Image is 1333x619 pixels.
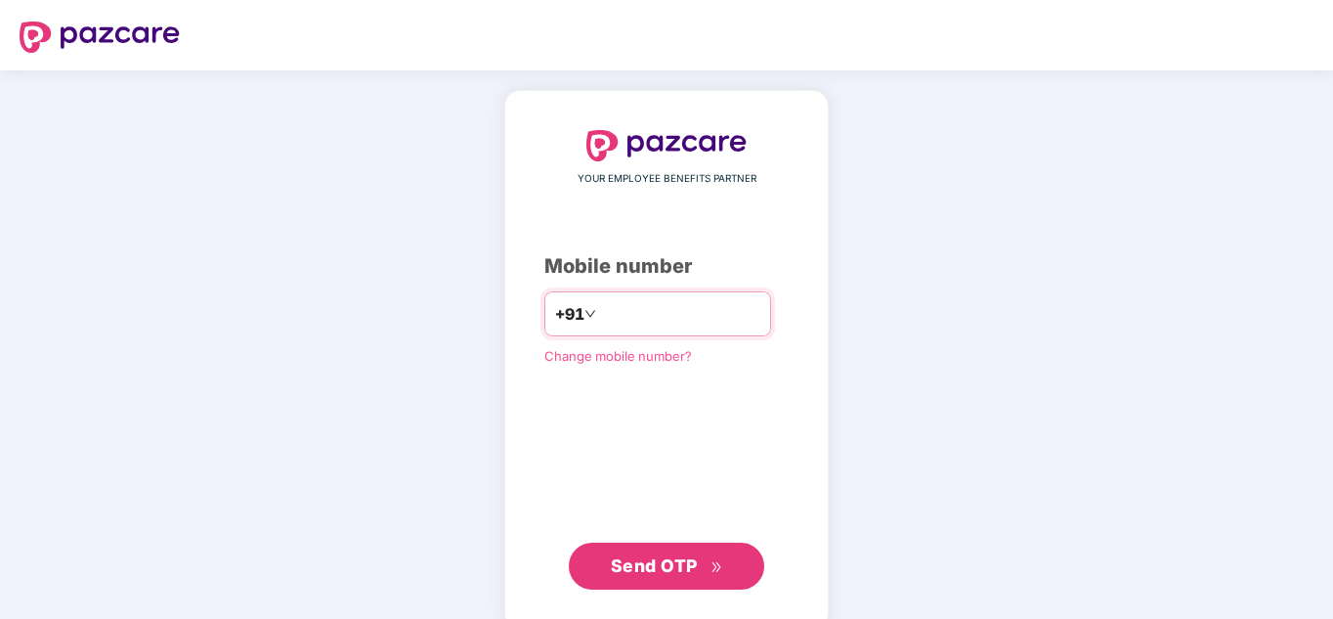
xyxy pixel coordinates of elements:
a: Change mobile number? [544,348,692,364]
div: Mobile number [544,251,789,282]
button: Send OTPdouble-right [569,543,764,590]
img: logo [586,130,747,161]
span: +91 [555,302,584,327]
span: double-right [710,561,723,574]
img: logo [20,22,180,53]
span: YOUR EMPLOYEE BENEFITS PARTNER [578,171,756,187]
span: down [584,308,596,320]
span: Send OTP [611,555,698,576]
